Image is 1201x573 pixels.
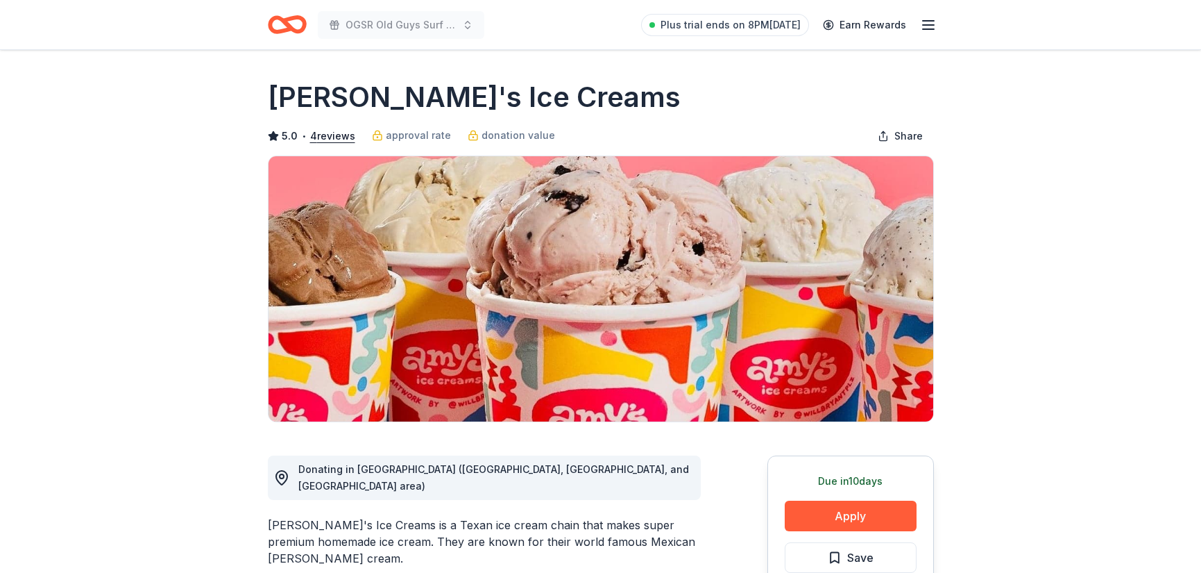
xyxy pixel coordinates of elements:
[785,501,917,531] button: Apply
[785,473,917,490] div: Due in 10 days
[894,128,923,144] span: Share
[268,517,701,567] div: [PERSON_NAME]'s Ice Creams is a Texan ice cream chain that makes super premium homemade ice cream...
[641,14,809,36] a: Plus trial ends on 8PM[DATE]
[282,128,298,144] span: 5.0
[386,127,451,144] span: approval rate
[268,78,681,117] h1: [PERSON_NAME]'s Ice Creams
[318,11,484,39] button: OGSR Old Guys Surf Reunion Annual Event
[310,128,355,144] button: 4reviews
[268,8,307,41] a: Home
[785,542,917,573] button: Save
[468,127,555,144] a: donation value
[815,13,914,38] a: Earn Rewards
[847,549,874,567] span: Save
[346,17,457,33] span: OGSR Old Guys Surf Reunion Annual Event
[482,127,555,144] span: donation value
[269,156,933,422] img: Image for Amy's Ice Creams
[372,127,451,144] a: approval rate
[867,122,934,150] button: Share
[298,463,689,492] span: Donating in [GEOGRAPHIC_DATA] ([GEOGRAPHIC_DATA], [GEOGRAPHIC_DATA], and [GEOGRAPHIC_DATA] area)
[661,17,801,33] span: Plus trial ends on 8PM[DATE]
[301,131,306,142] span: •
